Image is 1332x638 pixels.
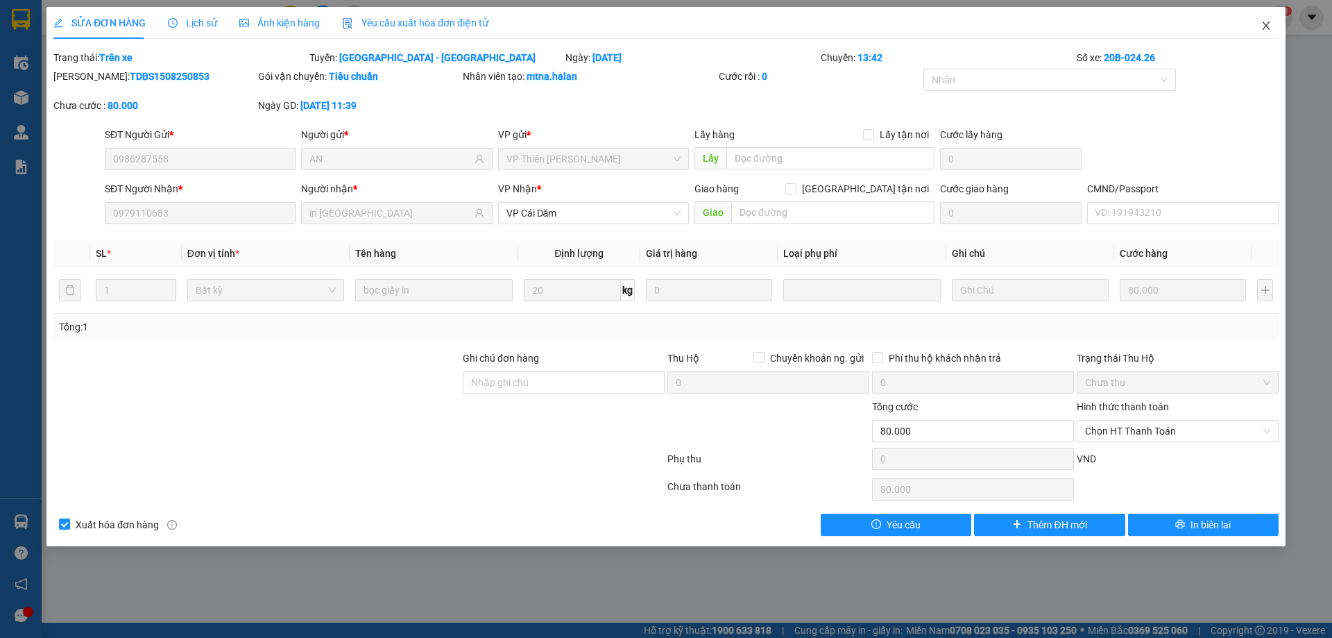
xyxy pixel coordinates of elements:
span: VP Thiên Đường Bảo Sơn [506,149,681,169]
span: Xuất hóa đơn hàng [70,517,164,532]
input: 0 [1120,279,1246,301]
b: 13:42 [857,52,882,63]
input: Ghi chú đơn hàng [463,371,665,394]
div: SĐT Người Nhận [105,181,296,196]
input: Cước lấy hàng [940,148,1082,170]
span: Giao [694,201,731,224]
input: Tên người gửi [309,151,471,167]
b: 80.000 [108,100,138,111]
span: Phí thu hộ khách nhận trả [883,351,1007,366]
span: user [475,154,484,164]
img: logo.jpg [17,17,121,87]
div: Trạng thái Thu Hộ [1077,351,1279,366]
span: [GEOGRAPHIC_DATA] tận nơi [796,181,934,196]
div: SĐT Người Gửi [105,127,296,142]
div: Nhân viên tạo: [463,69,716,84]
span: Bất kỳ [196,280,336,301]
span: Chọn HT Thanh Toán [1085,421,1270,442]
span: In biên lai [1190,517,1231,532]
div: Người nhận [301,181,492,196]
label: Hình thức thanh toán [1077,401,1169,412]
div: Chuyến: [819,50,1075,65]
span: Đơn vị tính [187,248,239,259]
b: [DATE] [592,52,622,63]
div: Chưa thanh toán [666,479,871,503]
div: Tuyến: [308,50,564,65]
span: Thu Hộ [667,353,699,364]
b: TDBS1508250853 [130,71,210,82]
img: icon [342,18,353,29]
div: CMND/Passport [1087,181,1278,196]
span: printer [1175,519,1185,530]
span: Yêu cầu [887,517,921,532]
span: clock-circle [168,18,178,28]
button: delete [59,279,81,301]
span: SỬA ĐƠN HÀNG [53,17,146,28]
span: Lấy tận nơi [874,127,934,142]
b: 0 [762,71,767,82]
input: Dọc đường [731,201,934,224]
li: 271 - [PERSON_NAME] - [GEOGRAPHIC_DATA] - [GEOGRAPHIC_DATA] [130,34,580,51]
span: Lấy hàng [694,129,735,140]
span: Thêm ĐH mới [1027,517,1086,532]
div: Gói vận chuyển: [258,69,460,84]
span: SL [96,248,107,259]
button: plusThêm ĐH mới [974,514,1125,536]
span: Giao hàng [694,183,739,194]
input: Tên người nhận [309,205,471,221]
div: Trạng thái: [52,50,308,65]
button: printerIn biên lai [1128,514,1279,536]
th: Ghi chú [946,240,1114,267]
span: VP Nhận [498,183,537,194]
span: edit [53,18,63,28]
input: VD: Bàn, Ghế [355,279,512,301]
span: kg [621,279,635,301]
div: Phụ thu [666,451,871,476]
label: Ghi chú đơn hàng [463,353,539,364]
input: 0 [646,279,772,301]
span: Chưa thu [1085,372,1270,393]
div: Ngày: [564,50,820,65]
span: Định lượng [554,248,604,259]
button: exclamation-circleYêu cầu [821,514,971,536]
span: Chuyển khoản ng. gửi [765,351,869,366]
span: Lịch sử [168,17,217,28]
span: picture [239,18,249,28]
label: Cước lấy hàng [940,129,1002,140]
span: plus [1012,519,1022,530]
b: Trên xe [99,52,133,63]
div: Ngày GD: [258,98,460,113]
span: Ảnh kiện hàng [239,17,320,28]
span: Tổng cước [872,401,918,412]
div: Người gửi [301,127,492,142]
div: [PERSON_NAME]: [53,69,255,84]
b: [GEOGRAPHIC_DATA] - [GEOGRAPHIC_DATA] [339,52,536,63]
span: info-circle [167,520,177,530]
b: [DATE] 11:39 [300,100,357,111]
input: Cước giao hàng [940,202,1082,224]
button: plus [1257,279,1272,301]
b: mtna.halan [527,71,577,82]
input: Ghi Chú [952,279,1109,301]
input: Dọc đường [726,147,934,169]
span: Cước hàng [1120,248,1168,259]
b: Tiêu chuẩn [329,71,378,82]
span: exclamation-circle [871,519,881,530]
span: VND [1077,453,1096,464]
th: Loại phụ phí [778,240,946,267]
div: Tổng: 1 [59,319,514,335]
button: Close [1247,7,1286,46]
label: Cước giao hàng [940,183,1009,194]
div: Số xe: [1075,50,1280,65]
span: Lấy [694,147,726,169]
span: VP Cái Dăm [506,203,681,224]
span: close [1261,20,1272,31]
b: 20B-024.26 [1104,52,1155,63]
span: Giá trị hàng [646,248,697,259]
span: Yêu cầu xuất hóa đơn điện tử [342,17,488,28]
span: Tên hàng [355,248,396,259]
span: user [475,208,484,218]
div: Cước rồi : [719,69,921,84]
b: GỬI : VP Cái Dăm [17,94,165,117]
div: VP gửi [498,127,689,142]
